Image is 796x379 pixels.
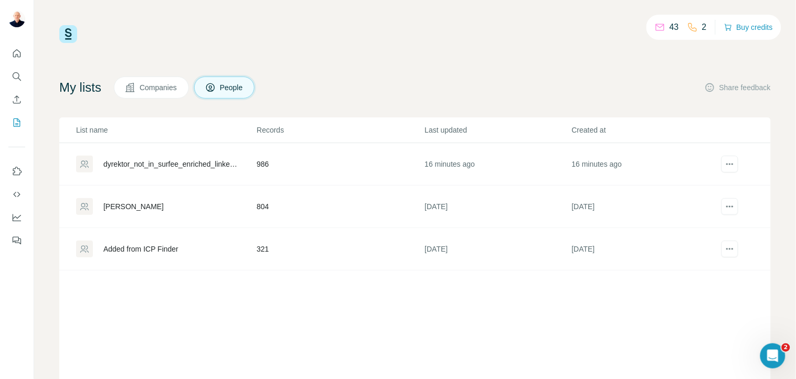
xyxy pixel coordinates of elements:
[425,125,571,135] p: Last updated
[424,143,571,186] td: 16 minutes ago
[220,82,244,93] span: People
[76,125,256,135] p: List name
[103,244,178,254] div: Added from ICP Finder
[257,125,423,135] p: Records
[782,343,790,352] span: 2
[721,156,738,172] button: actions
[8,44,25,63] button: Quick start
[103,201,164,212] div: [PERSON_NAME]
[8,162,25,181] button: Use Surfe on LinkedIn
[571,143,718,186] td: 16 minutes ago
[256,186,424,228] td: 804
[705,82,771,93] button: Share feedback
[760,343,786,369] iframe: Intercom live chat
[8,67,25,86] button: Search
[424,186,571,228] td: [DATE]
[59,79,101,96] h4: My lists
[140,82,178,93] span: Companies
[424,228,571,270] td: [DATE]
[59,25,77,43] img: Surfe Logo
[8,113,25,132] button: My lists
[8,231,25,250] button: Feedback
[103,159,239,169] div: dyrektor_not_in_surfee_enriched_linkedin_fuzzy
[724,20,773,35] button: Buy credits
[8,185,25,204] button: Use Surfe API
[721,198,738,215] button: actions
[702,21,707,34] p: 2
[670,21,679,34] p: 43
[571,228,718,270] td: [DATE]
[256,228,424,270] td: 321
[8,10,25,27] img: Avatar
[8,208,25,227] button: Dashboard
[256,143,424,186] td: 986
[572,125,718,135] p: Created at
[8,90,25,109] button: Enrich CSV
[571,186,718,228] td: [DATE]
[721,241,738,257] button: actions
